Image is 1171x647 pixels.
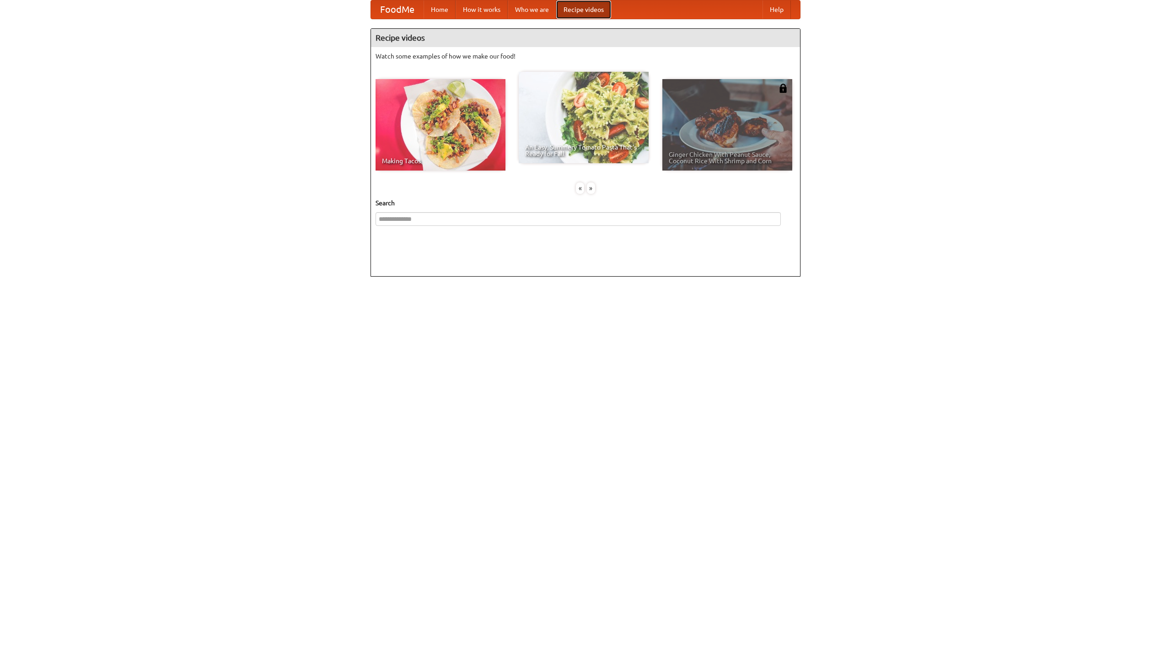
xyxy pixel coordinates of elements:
a: Home [424,0,456,19]
div: » [587,182,595,194]
a: Recipe videos [556,0,611,19]
a: FoodMe [371,0,424,19]
h4: Recipe videos [371,29,800,47]
span: An Easy, Summery Tomato Pasta That's Ready for Fall [525,144,642,157]
a: How it works [456,0,508,19]
img: 483408.png [779,84,788,93]
p: Watch some examples of how we make our food! [376,52,795,61]
a: Who we are [508,0,556,19]
a: Help [763,0,791,19]
a: An Easy, Summery Tomato Pasta That's Ready for Fall [519,72,649,163]
div: « [576,182,584,194]
h5: Search [376,198,795,208]
a: Making Tacos [376,79,505,171]
span: Making Tacos [382,158,499,164]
